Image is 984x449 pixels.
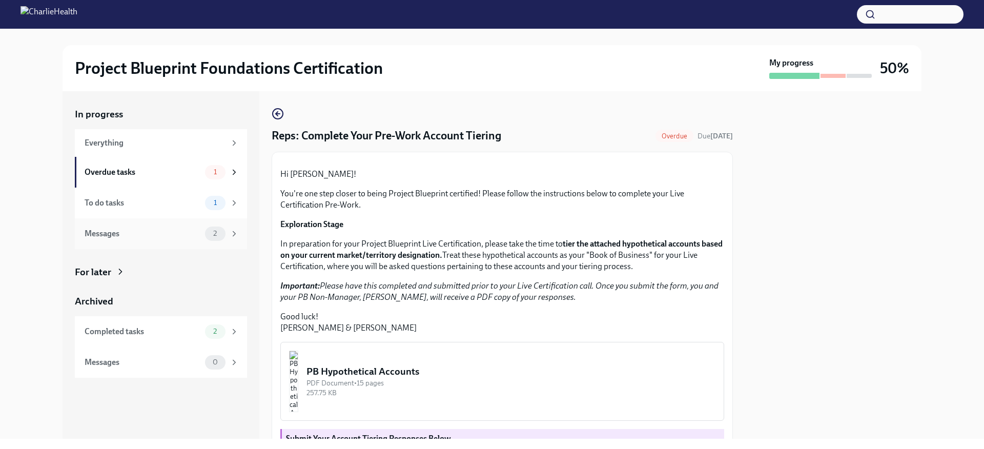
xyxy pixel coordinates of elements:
[208,168,223,176] span: 1
[710,132,733,140] strong: [DATE]
[207,230,223,237] span: 2
[75,108,247,121] a: In progress
[280,238,724,272] p: In preparation for your Project Blueprint Live Certification, please take the time to Treat these...
[85,197,201,209] div: To do tasks
[280,311,724,334] p: Good luck! [PERSON_NAME] & [PERSON_NAME]
[280,188,724,211] p: You're one step closer to being Project Blueprint certified! Please follow the instructions below...
[306,365,715,378] div: PB Hypothetical Accounts
[208,199,223,207] span: 1
[20,6,77,23] img: CharlieHealth
[280,281,320,291] strong: Important:
[769,57,813,69] strong: My progress
[289,351,298,412] img: PB Hypothetical Accounts
[85,228,201,239] div: Messages
[306,388,715,398] div: 257.75 KB
[272,128,501,144] h4: Reps: Complete Your Pre-Work Account Tiering
[306,378,715,388] div: PDF Document • 15 pages
[698,131,733,141] span: September 8th, 2025 09:00
[207,358,224,366] span: 0
[286,434,451,443] strong: Submit Your Account Tiering Responses Below
[75,316,247,347] a: Completed tasks2
[85,357,201,368] div: Messages
[280,219,343,229] strong: Exploration Stage
[75,347,247,378] a: Messages0
[698,132,733,140] span: Due
[75,295,247,308] a: Archived
[75,58,383,78] h2: Project Blueprint Foundations Certification
[880,59,909,77] h3: 50%
[207,328,223,335] span: 2
[75,129,247,157] a: Everything
[280,342,724,421] button: PB Hypothetical AccountsPDF Document•15 pages257.75 KB
[280,169,724,180] p: Hi [PERSON_NAME]!
[655,132,693,140] span: Overdue
[85,137,225,149] div: Everything
[280,281,719,302] em: Please have this completed and submitted prior to your Live Certification call. Once you submit t...
[75,188,247,218] a: To do tasks1
[75,266,111,279] div: For later
[75,157,247,188] a: Overdue tasks1
[85,167,201,178] div: Overdue tasks
[75,266,247,279] a: For later
[75,218,247,249] a: Messages2
[85,326,201,337] div: Completed tasks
